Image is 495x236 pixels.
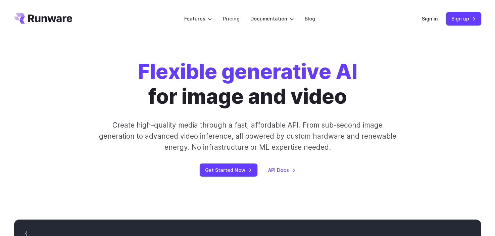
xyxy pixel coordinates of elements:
label: Documentation [250,15,294,22]
h1: for image and video [138,59,357,109]
a: Pricing [223,15,240,22]
a: Go to / [14,13,72,24]
a: Sign in [422,15,438,22]
label: Features [184,15,212,22]
strong: Flexible generative AI [138,59,357,84]
a: Blog [305,15,315,22]
a: Sign up [446,12,481,25]
p: Create high-quality media through a fast, affordable API. From sub-second image generation to adv... [98,120,397,153]
a: API Docs [268,166,296,174]
a: Get Started Now [200,163,257,177]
